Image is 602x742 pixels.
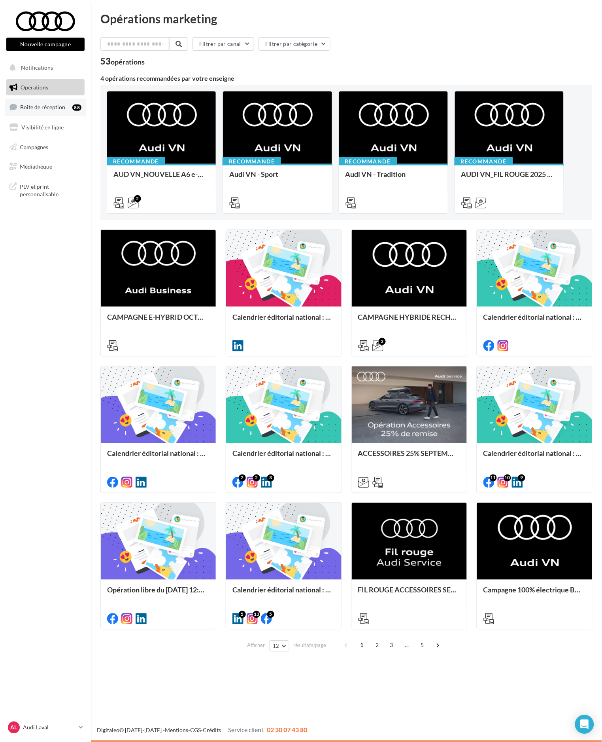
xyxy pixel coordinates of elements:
[518,474,525,482] div: 9
[356,639,368,652] span: 1
[267,611,274,618] div: 5
[100,13,593,25] div: Opérations marketing
[5,99,86,116] a: Boîte de réception88
[5,79,86,96] a: Opérations
[20,181,81,198] span: PLV et print personnalisable
[358,313,460,329] div: CAMPAGNE HYBRIDE RECHARGEABLE
[111,58,145,65] div: opérations
[97,727,307,734] span: © [DATE]-[DATE] - - -
[253,611,260,618] div: 13
[273,643,279,649] span: 12
[23,724,75,732] p: Audi Laval
[72,104,81,111] div: 88
[5,158,86,175] a: Médiathèque
[134,195,141,202] div: 2
[100,57,145,66] div: 53
[267,474,274,482] div: 3
[20,143,48,150] span: Campagnes
[232,586,335,602] div: Calendrier éditorial national : semaine du 25.08 au 31.08
[97,727,119,734] a: Digitaleo
[11,724,17,732] span: AL
[371,639,384,652] span: 2
[5,59,83,76] button: Notifications
[21,84,48,91] span: Opérations
[113,170,209,186] div: AUD VN_NOUVELLE A6 e-tron
[253,474,260,482] div: 2
[203,727,221,734] a: Crédits
[483,450,586,465] div: Calendrier éditorial national : du 02.09 au 09.09
[358,586,460,602] div: FIL ROUGE ACCESSOIRES SEPTEMBRE - AUDI SERVICE
[401,639,413,652] span: ...
[379,338,386,345] div: 3
[385,639,398,652] span: 3
[229,170,325,186] div: Audi VN - Sport
[223,157,281,166] div: Recommandé
[483,313,586,329] div: Calendrier éditorial national : semaine du 15.09 au 21.09
[165,727,188,734] a: Mentions
[267,726,307,734] span: 02 30 07 43 80
[269,641,289,652] button: 12
[228,726,264,734] span: Service client
[107,313,209,329] div: CAMPAGNE E-HYBRID OCTOBRE B2B
[190,727,201,734] a: CGS
[358,450,460,465] div: ACCESSOIRES 25% SEPTEMBRE - AUDI SERVICE
[20,104,65,110] span: Boîte de réception
[575,715,594,734] div: Open Intercom Messenger
[239,474,246,482] div: 2
[100,75,593,82] div: 4 opérations recommandées par votre enseigne
[239,611,246,618] div: 5
[455,157,513,166] div: Recommandé
[6,720,85,735] a: AL Audi Laval
[21,124,64,131] span: Visibilité en ligne
[6,38,85,51] button: Nouvelle campagne
[5,178,86,201] a: PLV et print personnalisable
[107,450,209,465] div: Calendrier éditorial national : semaine du 08.09 au 14.09
[107,157,165,166] div: Recommandé
[416,639,429,652] span: 5
[294,642,326,649] span: résultats/page
[490,474,497,482] div: 11
[107,586,209,602] div: Opération libre du [DATE] 12:06
[5,119,86,136] a: Visibilité en ligne
[483,586,586,602] div: Campagne 100% électrique BEV Septembre
[192,37,254,51] button: Filtrer par canal
[461,170,557,186] div: AUDI VN_FIL ROUGE 2025 - A1, Q2, Q3, Q5 et Q4 e-tron
[345,170,442,186] div: Audi VN - Tradition
[232,313,335,329] div: Calendrier éditorial national : semaine du 22.09 au 28.09
[339,157,397,166] div: Recommandé
[247,642,265,649] span: Afficher
[21,64,53,71] span: Notifications
[259,37,330,51] button: Filtrer par catégorie
[20,163,52,170] span: Médiathèque
[504,474,511,482] div: 10
[5,139,86,156] a: Campagnes
[232,450,335,465] div: Calendrier éditorial national : du 02.09 au 15.09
